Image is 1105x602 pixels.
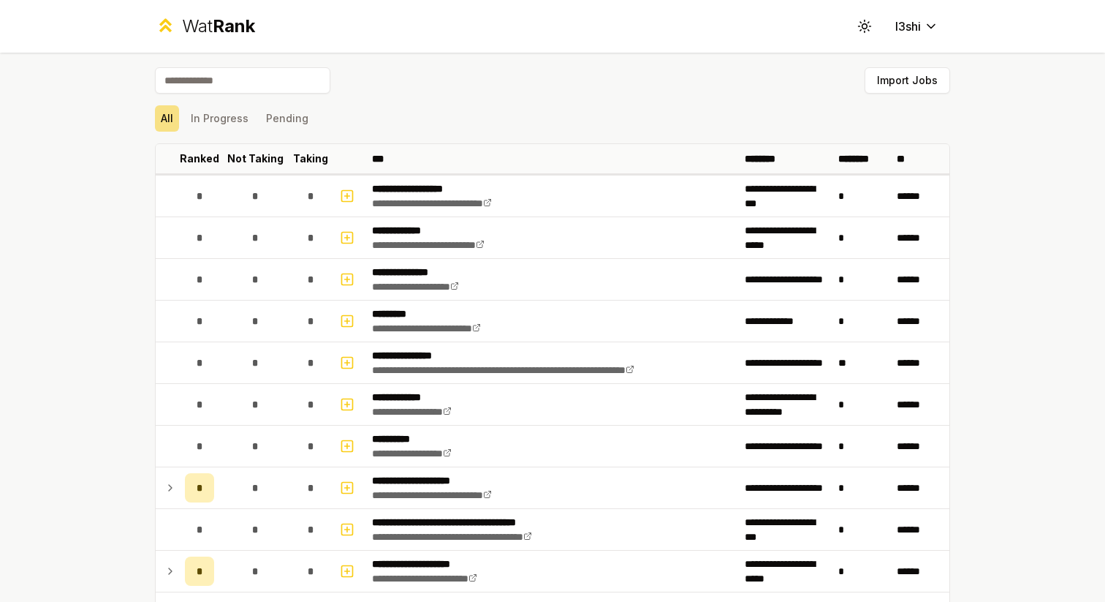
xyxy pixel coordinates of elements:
[293,151,328,166] p: Taking
[213,15,255,37] span: Rank
[185,105,254,132] button: In Progress
[155,15,255,38] a: WatRank
[227,151,284,166] p: Not Taking
[884,13,950,39] button: l3shi
[182,15,255,38] div: Wat
[865,67,950,94] button: Import Jobs
[180,151,219,166] p: Ranked
[155,105,179,132] button: All
[260,105,314,132] button: Pending
[895,18,921,35] span: l3shi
